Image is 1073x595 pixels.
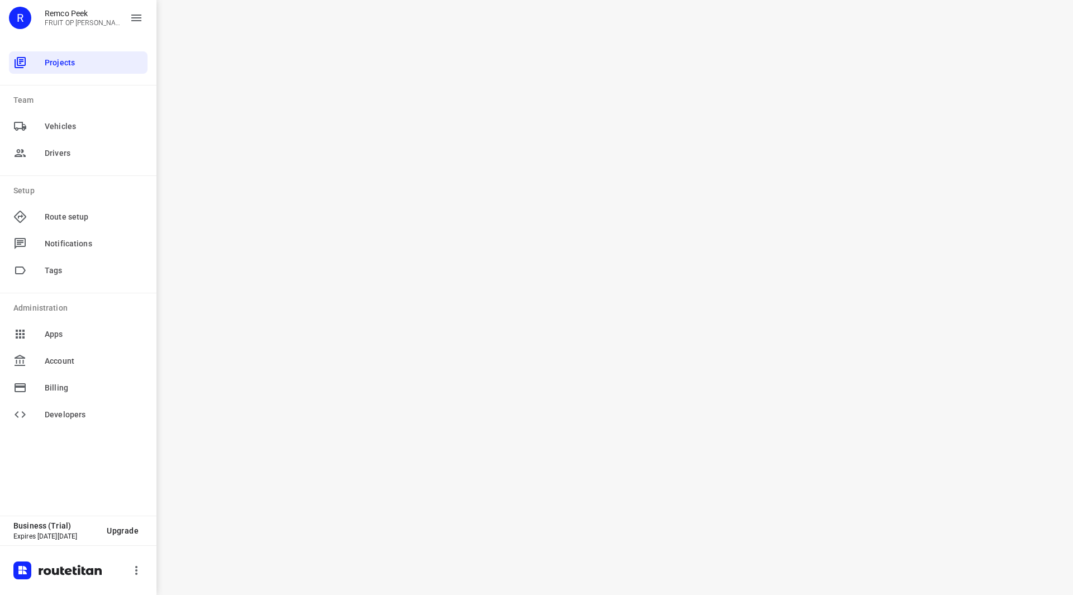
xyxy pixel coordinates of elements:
div: Tags [9,259,148,282]
span: Drivers [45,147,143,159]
p: Administration [13,302,148,314]
span: Billing [45,382,143,394]
p: Expires [DATE][DATE] [13,532,98,540]
div: R [9,7,31,29]
span: Upgrade [107,526,139,535]
div: Vehicles [9,115,148,137]
p: FRUIT OP JE WERK [45,19,121,27]
div: Billing [9,377,148,399]
div: Developers [9,403,148,426]
div: Notifications [9,232,148,255]
button: Upgrade [98,521,148,541]
span: Apps [45,329,143,340]
div: Apps [9,323,148,345]
div: Account [9,350,148,372]
span: Developers [45,409,143,421]
p: Setup [13,185,148,197]
span: Route setup [45,211,143,223]
div: Route setup [9,206,148,228]
div: Projects [9,51,148,74]
span: Account [45,355,143,367]
p: Remco Peek [45,9,121,18]
span: Notifications [45,238,143,250]
span: Projects [45,57,143,69]
span: Tags [45,265,143,277]
div: Drivers [9,142,148,164]
p: Business (Trial) [13,521,98,530]
p: Team [13,94,148,106]
span: Vehicles [45,121,143,132]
